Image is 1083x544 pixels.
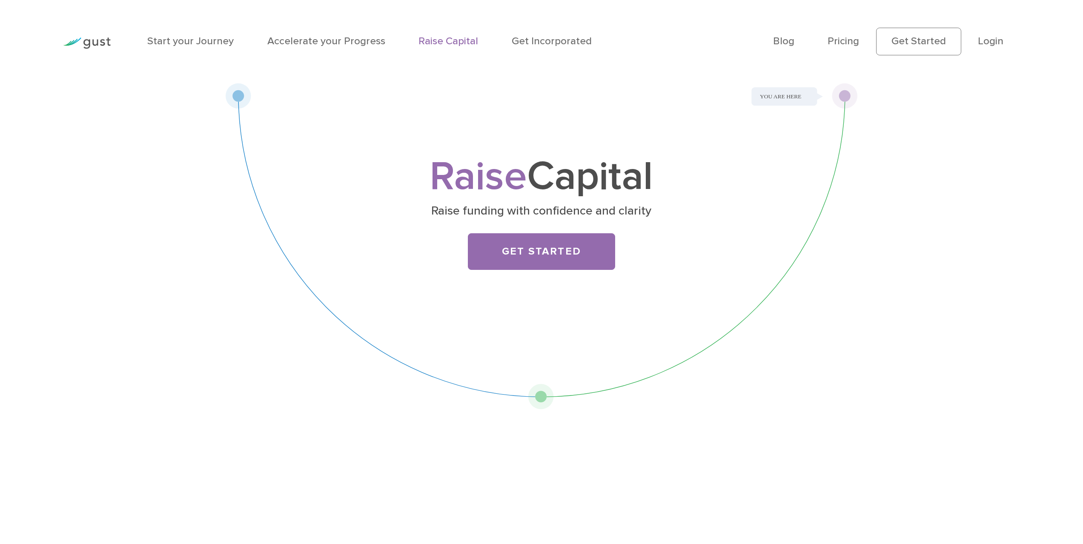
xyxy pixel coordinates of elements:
[828,35,859,47] a: Pricing
[418,35,478,47] a: Raise Capital
[512,35,592,47] a: Get Incorporated
[63,37,111,49] img: Gust Logo
[876,28,961,55] a: Get Started
[147,35,234,47] a: Start your Journey
[430,152,527,200] span: Raise
[773,35,794,47] a: Blog
[468,233,615,270] a: Get Started
[314,158,769,195] h1: Capital
[318,203,765,219] p: Raise funding with confidence and clarity
[978,35,1003,47] a: Login
[267,35,385,47] a: Accelerate your Progress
